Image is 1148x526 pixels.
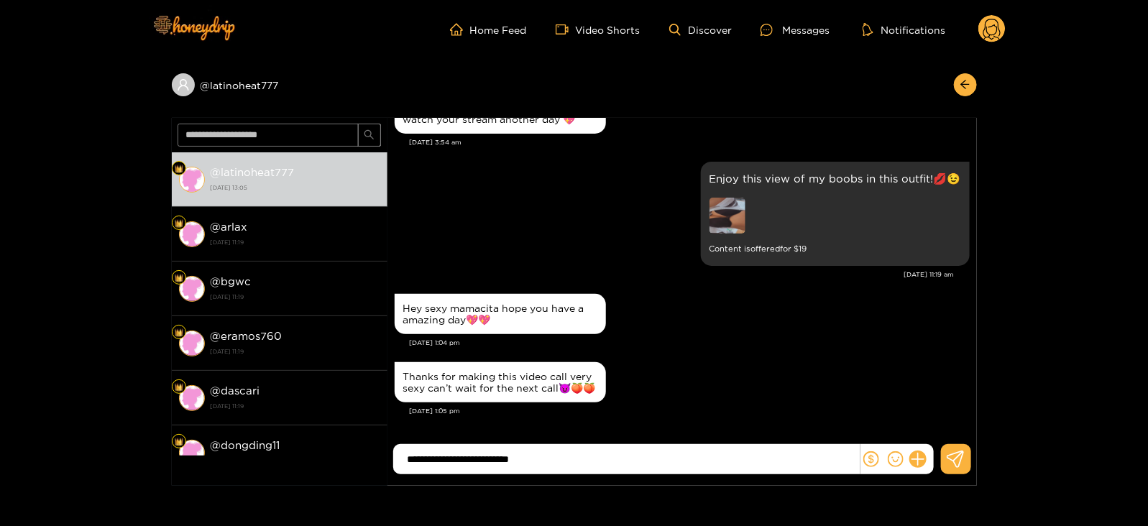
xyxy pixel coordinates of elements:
strong: @ bgwc [211,275,252,287]
img: conversation [179,331,205,356]
strong: @ latinoheat777 [211,166,295,178]
strong: [DATE] 11:19 [211,345,380,358]
small: Content is offered for $ 19 [710,241,961,257]
div: Sep. 23, 1:05 pm [395,362,606,402]
span: home [450,23,470,36]
img: Fan Level [175,383,183,392]
strong: @ arlax [211,221,248,233]
button: search [358,124,381,147]
div: [DATE] 11:19 am [395,269,955,280]
a: Video Shorts [556,23,640,36]
strong: [DATE] 13:05 [211,181,380,194]
button: dollar [860,448,882,470]
strong: [DATE] 11:19 [211,454,380,467]
button: Notifications [858,22,950,37]
button: arrow-left [954,73,977,96]
img: conversation [179,385,205,411]
span: smile [888,451,904,467]
img: conversation [179,276,205,302]
p: Enjoy this view of my boobs in this outfit!💋😉 [710,170,961,187]
span: user [177,78,190,91]
div: Hey sexy mamacita hope you have a amazing day💖💖 [403,303,597,326]
div: @latinoheat777 [172,73,387,96]
div: [DATE] 1:05 pm [410,406,970,416]
strong: @ dascari [211,384,260,397]
strong: [DATE] 11:19 [211,400,380,412]
strong: [DATE] 11:19 [211,236,380,249]
img: Fan Level [175,438,183,446]
strong: @ eramos760 [211,330,283,342]
span: dollar [863,451,879,467]
a: Discover [669,24,732,36]
img: Fan Level [175,219,183,228]
div: Sep. 23, 1:04 pm [395,294,606,334]
span: search [364,129,375,142]
div: [DATE] 1:04 pm [410,338,970,348]
div: Messages [761,22,830,38]
a: Home Feed [450,23,527,36]
img: conversation [179,440,205,466]
div: Sep. 23, 11:19 am [701,162,970,266]
div: Thanks for making this video call very sexy can’t wait for the next call😈🍑🍑 [403,371,597,394]
img: Fan Level [175,165,183,173]
span: video-camera [556,23,576,36]
img: conversation [179,221,205,247]
img: preview [710,198,745,234]
strong: [DATE] 11:19 [211,290,380,303]
strong: @ dongding11 [211,439,280,451]
img: Fan Level [175,328,183,337]
img: Fan Level [175,274,183,282]
img: conversation [179,167,205,193]
span: arrow-left [960,79,970,91]
div: [DATE] 3:54 am [410,137,970,147]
